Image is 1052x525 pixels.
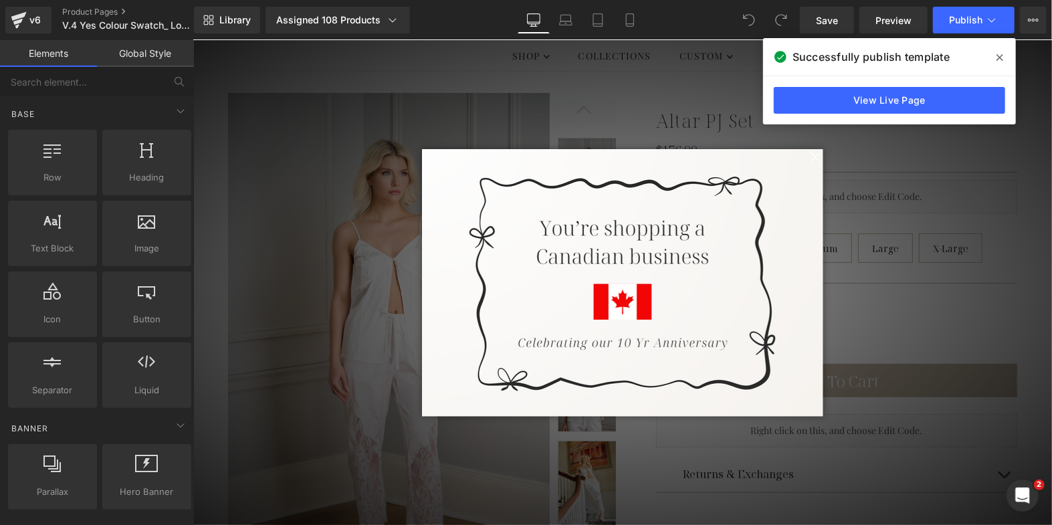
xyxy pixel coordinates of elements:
input: Name [30,91,263,116]
span: Text Block [12,241,93,255]
a: Laptop [550,7,582,33]
p: Yes, please add me to your mailing list! [45,292,203,302]
a: Product Pages [62,7,216,17]
p: Custom Dress Inquiry [30,33,505,57]
a: v6 [5,7,51,33]
input: Name [30,103,263,128]
label: Attach your inspiration photos [41,260,516,273]
span: Icon [12,312,93,326]
input: Subject [30,155,505,181]
input: Wedding Date [30,135,263,161]
button: Undo [736,7,762,33]
span: Successfully publish template [793,49,950,65]
button: Publish [933,7,1015,33]
a: View Live Page [774,87,1005,114]
div: v6 [27,11,43,29]
input: Website [272,123,505,148]
iframe: Intercom live chat [1007,480,1039,512]
a: Global Style [97,40,194,67]
a: Zotabox [613,356,630,373]
span: Base [10,108,36,120]
a: Desktop [518,7,550,33]
input: E-mail address [272,91,505,116]
a: Tablet [582,7,614,33]
span: Row [12,171,93,185]
span: Separator [12,383,93,397]
textarea: How can we help you? [30,191,505,278]
span: Preview [875,13,912,27]
a: Mobile [614,7,646,33]
button: More [1020,7,1047,33]
input: E-mail [272,103,505,128]
p: Please tell us more about your business and how we can help you. [30,56,505,72]
span: Image [106,241,187,255]
input: Business Name [30,123,263,148]
p: Let's start designing your custom dress! [30,64,505,82]
button: Redo [768,7,795,33]
span: Button [106,312,187,326]
span: 2 [1034,480,1045,490]
a: New Library [194,7,260,33]
div: Assigned 108 Products [276,13,399,27]
span: Parallax [12,485,93,499]
span: Hero Banner [106,485,187,499]
span: Liquid [106,383,187,397]
a: Preview [859,7,928,33]
span: Banner [10,422,49,435]
span: Publish [949,15,982,25]
span: Library [219,14,251,26]
span: Save [816,13,838,27]
span: V.4 Yes Colour Swatch_ Loungewear Template [62,20,191,31]
span: Heading [106,171,187,185]
textarea: Describe your dream dresses (i.e. silhouette, fabric, colour, prints, etc.). Please attach your i... [30,167,505,254]
p: We'd Love To Hear From You! [30,33,505,49]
